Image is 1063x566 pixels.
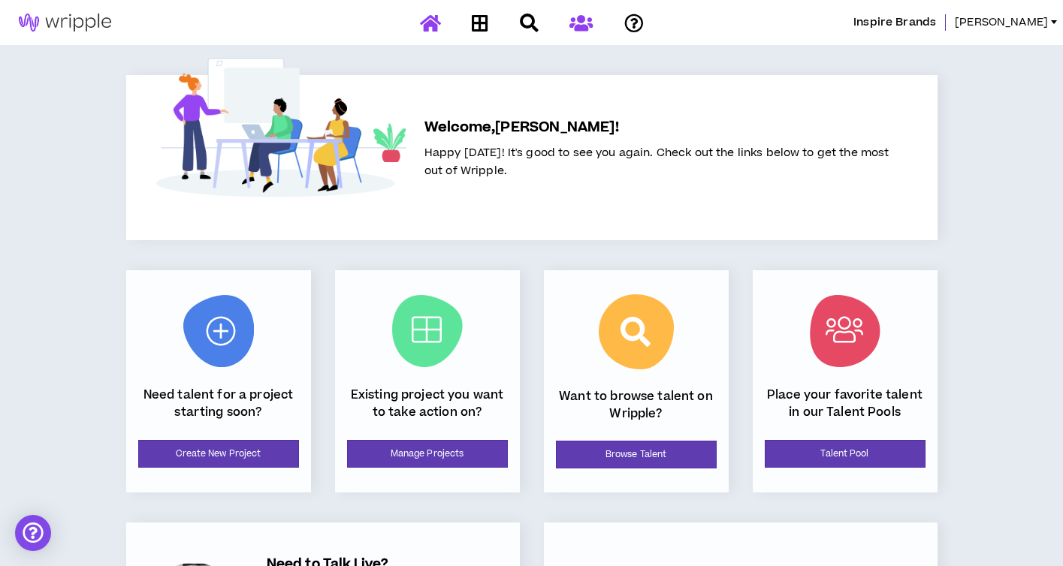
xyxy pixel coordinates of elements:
a: Create New Project [138,440,299,468]
h5: Welcome, [PERSON_NAME] ! [424,117,889,138]
img: Current Projects [392,295,463,367]
span: Happy [DATE]! It's good to see you again. Check out the links below to get the most out of Wripple. [424,145,889,179]
img: New Project [183,295,254,367]
span: Inspire Brands [853,14,936,31]
a: Manage Projects [347,440,508,468]
img: Talent Pool [810,295,880,367]
p: Need talent for a project starting soon? [138,387,299,420]
div: Open Intercom Messenger [15,515,51,551]
span: [PERSON_NAME] [955,14,1048,31]
p: Existing project you want to take action on? [347,387,508,420]
a: Talent Pool [765,440,926,468]
a: Browse Talent [556,441,717,468]
p: Place your favorite talent in our Talent Pools [765,387,926,420]
p: Want to browse talent on Wripple? [556,388,717,422]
